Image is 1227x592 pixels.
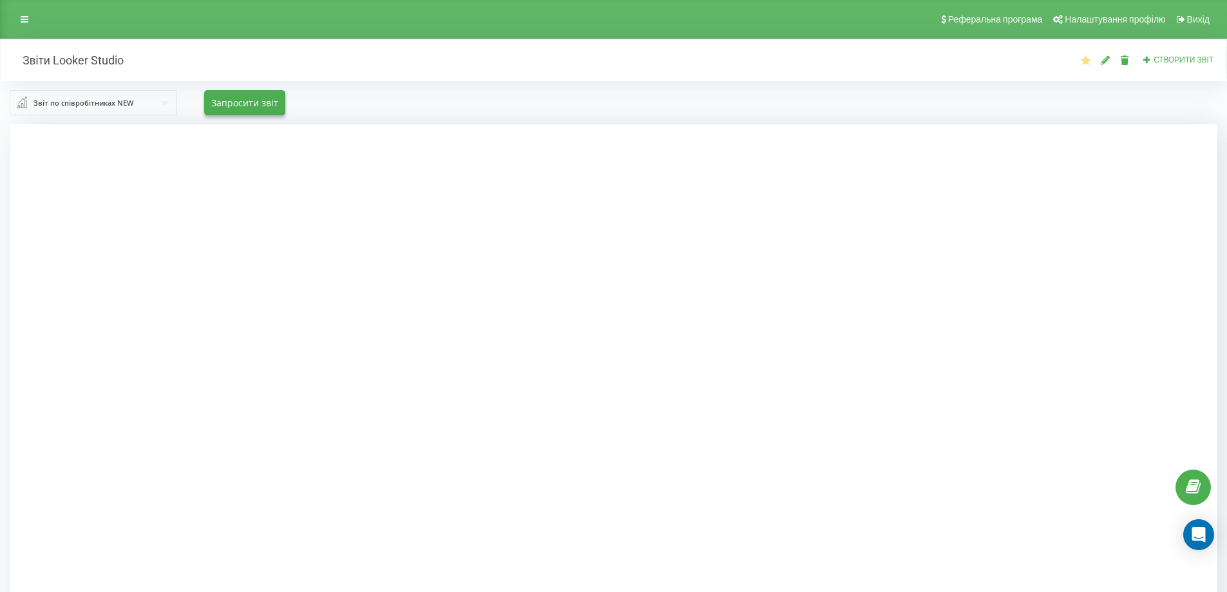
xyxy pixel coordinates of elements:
[1119,55,1130,64] i: Видалити звіт
[10,53,124,68] h2: Звіти Looker Studio
[1139,55,1217,66] button: Створити звіт
[1143,55,1152,63] i: Створити звіт
[1100,55,1111,64] i: Редагувати звіт
[33,96,133,110] div: Звіт по співробітниках NEW
[1187,14,1210,24] span: Вихід
[1154,55,1213,64] span: Створити звіт
[204,90,285,115] button: Запросити звіт
[1080,55,1091,64] i: Звіт за замовчуванням. Завжди завантажувати цей звіт першим при відкритті Аналітики.
[1183,519,1214,550] div: Open Intercom Messenger
[948,14,1043,24] span: Реферальна програма
[1065,14,1165,24] span: Налаштування профілю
